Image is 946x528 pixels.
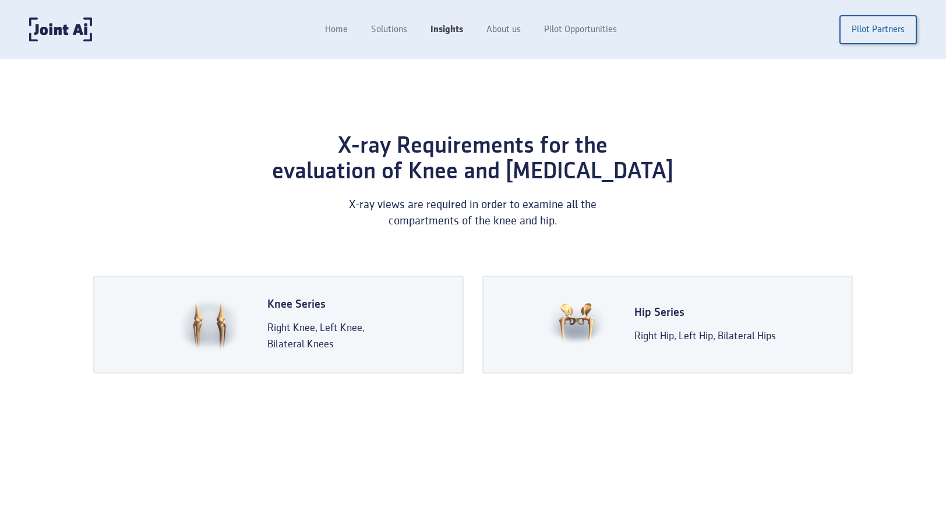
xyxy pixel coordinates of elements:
[267,297,365,313] div: Knee Series
[267,320,365,353] div: Right Knee, Left Knee, Bilateral Knees
[475,19,532,41] a: About us
[313,196,633,229] div: X-ray views are required in order to examine all the compartments of the knee and hip.
[839,15,917,44] a: Pilot Partners
[634,305,776,321] div: Hip Series
[532,19,629,41] a: Pilot Opportunities
[245,133,701,185] div: X-ray Requirements for the evaluation of Knee and [MEDICAL_DATA]
[634,328,776,344] div: Right Hip, Left Hip, Bilateral Hips
[359,19,419,41] a: Solutions
[29,17,92,41] a: home
[313,19,359,41] a: Home
[419,19,475,41] a: Insights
